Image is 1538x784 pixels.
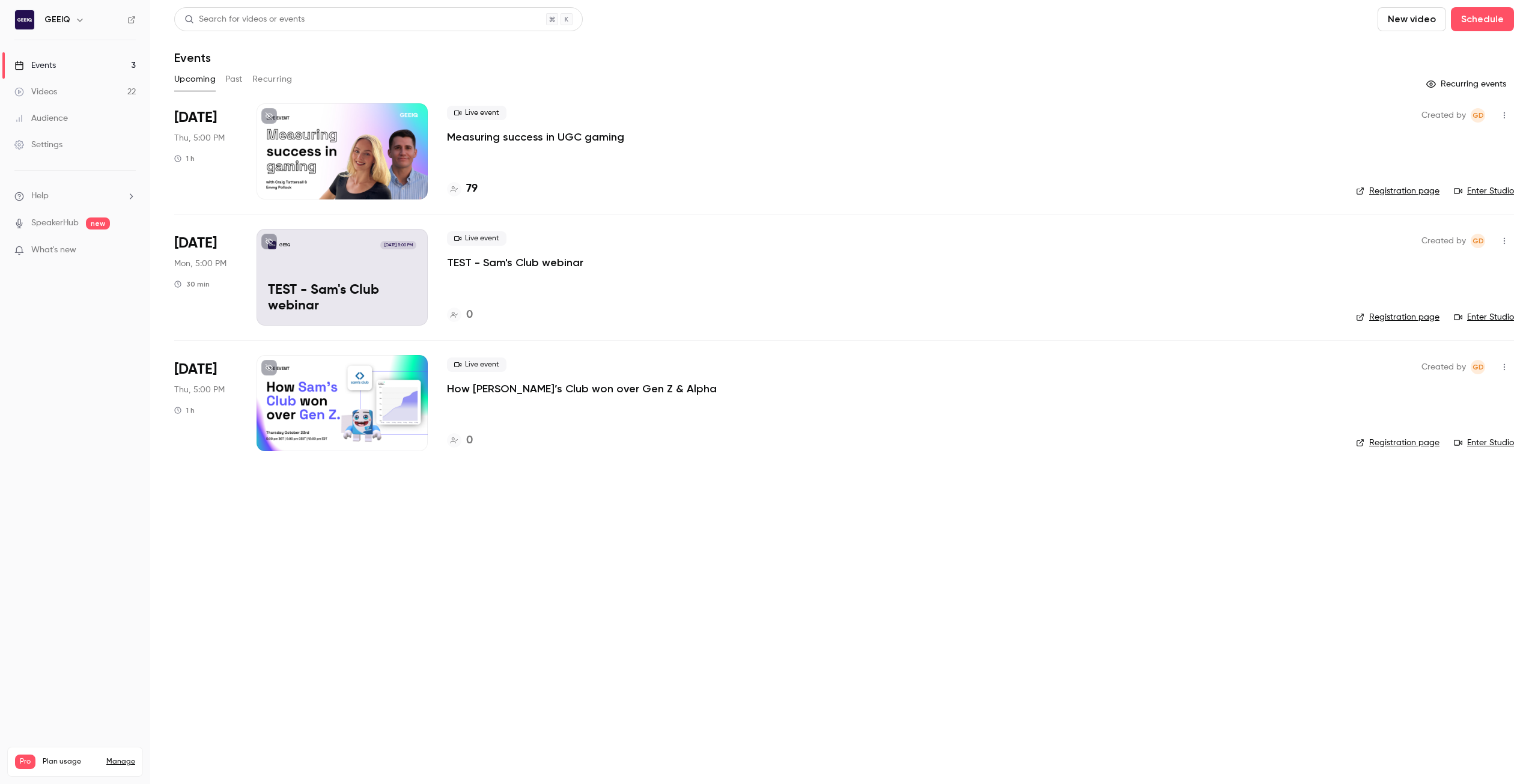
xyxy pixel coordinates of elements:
span: Plan usage [43,757,99,767]
h4: 79 [466,181,478,197]
a: 79 [447,181,478,197]
span: Giovanna Demopoulos [1471,360,1485,374]
div: Events [14,59,56,71]
span: Help [31,190,49,202]
span: GD [1473,108,1484,123]
span: Giovanna Demopoulos [1471,234,1485,248]
span: Created by [1421,360,1466,374]
span: Mon, 5:00 PM [174,258,226,270]
button: Schedule [1451,7,1514,31]
div: 1 h [174,406,195,415]
span: [DATE] 5:00 PM [380,241,416,249]
span: Created by [1421,108,1466,123]
span: Live event [447,231,506,246]
button: Upcoming [174,70,216,89]
a: Manage [106,757,135,767]
span: Giovanna Demopoulos [1471,108,1485,123]
div: Oct 23 Thu, 5:00 PM (Europe/London) [174,355,237,451]
h6: GEEIQ [44,14,70,26]
a: How [PERSON_NAME]’s Club won over Gen Z & Alpha [447,381,717,396]
a: Enter Studio [1454,437,1514,449]
div: 1 h [174,154,195,163]
h4: 0 [466,433,473,449]
span: Thu, 5:00 PM [174,132,225,144]
span: What's new [31,244,76,257]
span: Live event [447,357,506,372]
p: GEEIQ [279,242,290,248]
span: GD [1473,234,1484,248]
a: TEST - Sam's Club webinarGEEIQ[DATE] 5:00 PMTEST - Sam's Club webinar [257,229,428,325]
div: Audience [14,112,68,124]
div: Oct 20 Mon, 5:00 PM (Europe/London) [174,229,237,325]
div: Search for videos or events [184,13,305,26]
button: New video [1378,7,1446,31]
p: TEST - Sam's Club webinar [268,283,416,314]
h1: Events [174,50,211,65]
a: 0 [447,433,473,449]
div: Settings [14,139,62,151]
span: GD [1473,360,1484,374]
a: Enter Studio [1454,185,1514,197]
a: 0 [447,307,473,323]
button: Recurring events [1421,74,1514,94]
span: Live event [447,106,506,120]
img: GEEIQ [15,10,34,29]
span: [DATE] [174,234,217,253]
span: Thu, 5:00 PM [174,384,225,396]
button: Past [225,70,243,89]
span: [DATE] [174,360,217,379]
a: TEST - Sam's Club webinar [447,255,583,270]
div: 30 min [174,279,210,289]
span: new [86,217,110,229]
h4: 0 [466,307,473,323]
div: Oct 9 Thu, 5:00 PM (Europe/London) [174,103,237,199]
div: Videos [14,86,57,98]
button: Recurring [252,70,293,89]
span: Pro [15,755,35,769]
a: Registration page [1356,437,1439,449]
span: Created by [1421,234,1466,248]
li: help-dropdown-opener [14,190,136,202]
a: Registration page [1356,311,1439,323]
a: Enter Studio [1454,311,1514,323]
a: SpeakerHub [31,217,79,229]
span: [DATE] [174,108,217,127]
a: Registration page [1356,185,1439,197]
a: Measuring success in UGC gaming [447,130,624,144]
